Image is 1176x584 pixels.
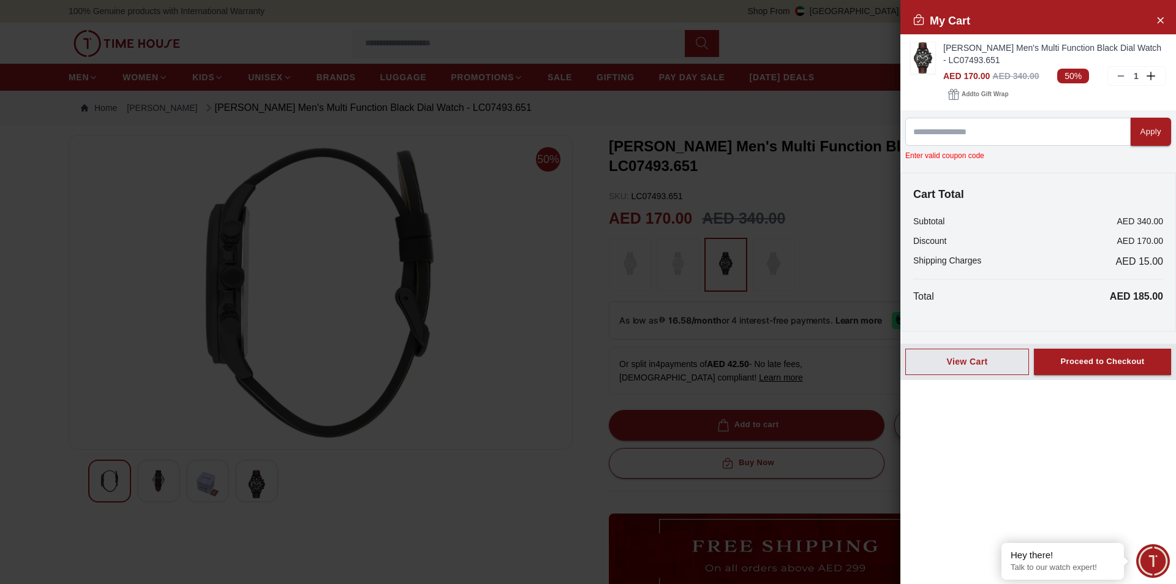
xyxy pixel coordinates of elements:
[905,151,1171,161] div: Enter valid coupon code
[911,42,935,74] img: ...
[1131,70,1141,82] p: 1
[1011,549,1115,561] div: Hey there!
[1011,563,1115,573] p: Talk to our watch expert!
[1110,289,1163,304] p: AED 185.00
[913,289,934,304] p: Total
[1117,215,1164,227] p: AED 340.00
[943,71,990,81] span: AED 170.00
[1131,118,1171,146] button: Apply
[962,88,1008,100] span: Add to Gift Wrap
[1136,544,1170,578] div: Chat Widget
[913,12,970,29] h2: My Cart
[1060,355,1144,369] div: Proceed to Checkout
[913,186,1163,203] h4: Cart Total
[1150,10,1170,29] button: Close Account
[1057,69,1089,83] span: 50%
[992,71,1039,81] span: AED 340.00
[1140,125,1161,139] div: Apply
[913,215,944,227] p: Subtotal
[916,355,1019,368] div: View Cart
[943,42,1166,66] a: [PERSON_NAME] Men's Multi Function Black Dial Watch - LC07493.651
[913,254,981,269] p: Shipping Charges
[1116,254,1163,269] span: AED 15.00
[1117,235,1164,247] p: AED 170.00
[943,86,1013,103] button: Addto Gift Wrap
[1034,349,1171,375] button: Proceed to Checkout
[913,235,946,247] p: Discount
[905,349,1029,375] button: View Cart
